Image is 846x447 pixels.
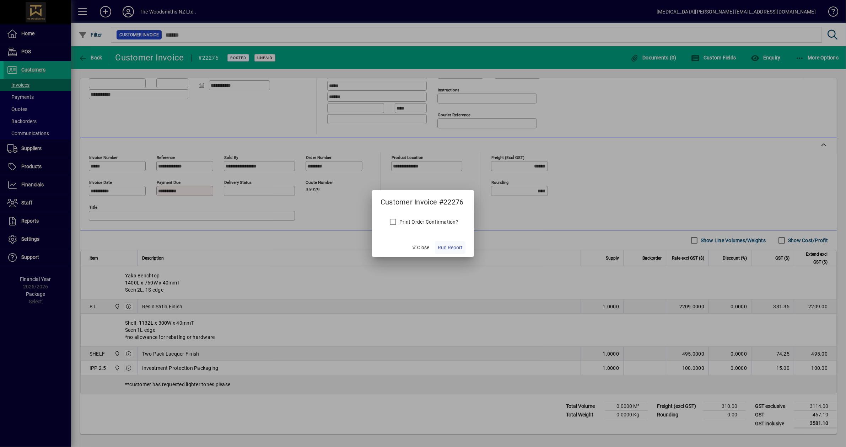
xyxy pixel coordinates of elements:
button: Run Report [435,241,465,254]
button: Close [408,241,432,254]
h2: Customer Invoice #22276 [372,190,472,208]
label: Print Order Confirmation? [398,218,458,225]
span: Run Report [438,244,463,251]
span: Close [411,244,430,251]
